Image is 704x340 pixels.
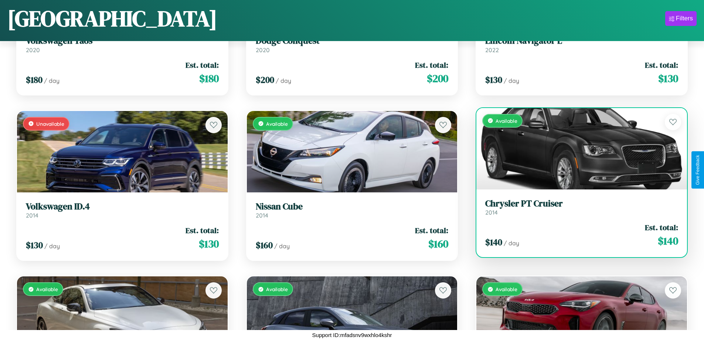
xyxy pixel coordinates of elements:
[256,36,449,54] a: Dodge Conquest2020
[256,201,449,212] h3: Nissan Cube
[36,286,58,292] span: Available
[26,36,219,54] a: Volkswagen Taos2020
[504,77,519,84] span: / day
[658,71,678,86] span: $ 130
[36,121,64,127] span: Unavailable
[26,201,219,219] a: Volkswagen ID.42014
[496,118,517,124] span: Available
[26,36,219,46] h3: Volkswagen Taos
[645,60,678,70] span: Est. total:
[266,121,288,127] span: Available
[7,3,217,34] h1: [GEOGRAPHIC_DATA]
[415,225,448,236] span: Est. total:
[276,77,291,84] span: / day
[485,36,678,46] h3: Lincoln Navigator L
[695,155,700,185] div: Give Feedback
[485,198,678,216] a: Chrysler PT Cruiser2014
[676,15,693,22] div: Filters
[274,242,290,250] span: / day
[665,11,697,26] button: Filters
[266,286,288,292] span: Available
[256,201,449,219] a: Nissan Cube2014
[186,225,219,236] span: Est. total:
[44,77,59,84] span: / day
[199,236,219,251] span: $ 130
[485,236,502,248] span: $ 140
[256,239,273,251] span: $ 160
[26,239,43,251] span: $ 130
[186,60,219,70] span: Est. total:
[415,60,448,70] span: Est. total:
[26,212,38,219] span: 2014
[485,209,498,216] span: 2014
[44,242,60,250] span: / day
[504,239,519,247] span: / day
[485,36,678,54] a: Lincoln Navigator L2022
[199,71,219,86] span: $ 180
[26,46,40,54] span: 2020
[496,286,517,292] span: Available
[26,201,219,212] h3: Volkswagen ID.4
[256,74,274,86] span: $ 200
[256,36,449,46] h3: Dodge Conquest
[485,74,502,86] span: $ 130
[428,236,448,251] span: $ 160
[26,74,42,86] span: $ 180
[485,46,499,54] span: 2022
[645,222,678,233] span: Est. total:
[427,71,448,86] span: $ 200
[485,198,678,209] h3: Chrysler PT Cruiser
[256,212,268,219] span: 2014
[312,330,392,340] p: Support ID: mfadsnv9wxhlo4kshr
[658,233,678,248] span: $ 140
[256,46,270,54] span: 2020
